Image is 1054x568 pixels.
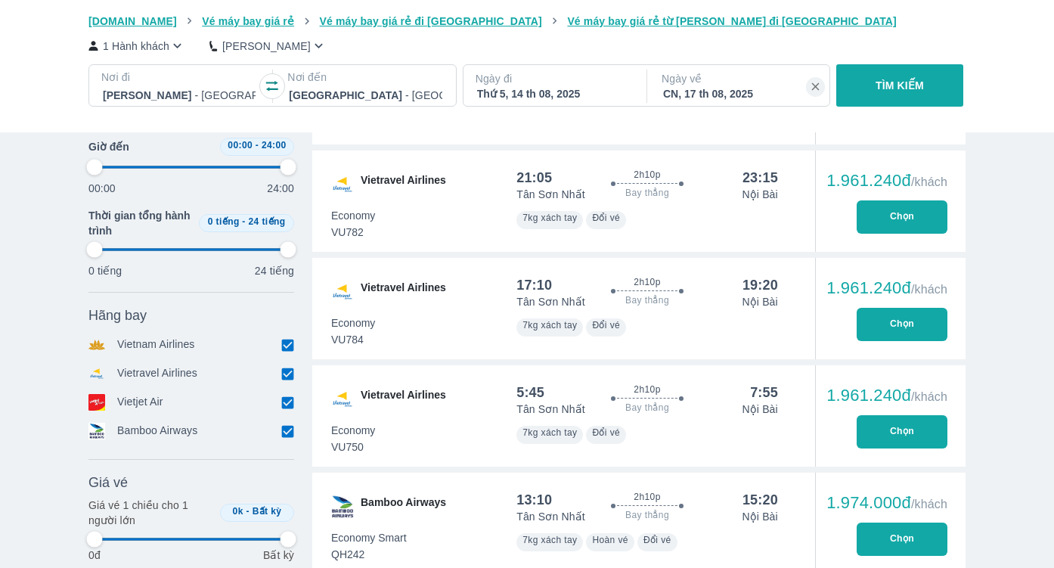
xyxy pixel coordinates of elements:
span: /khách [911,283,947,296]
span: Bamboo Airways [361,495,446,519]
span: Economy [331,423,375,438]
span: 00:00 [228,140,253,151]
span: 24:00 [262,140,287,151]
p: Nội Bài [742,187,777,202]
div: 1.961.240đ [826,172,947,190]
span: Economy [331,315,375,331]
p: Tân Sơn Nhất [516,509,585,524]
span: 7kg xách tay [522,213,577,223]
p: Vietnam Airlines [117,337,195,353]
span: Vé máy bay giá rẻ [202,15,294,27]
img: VU [330,387,355,411]
p: Bamboo Airways [117,423,197,439]
p: Ngày về [662,71,817,86]
div: CN, 17 th 08, 2025 [663,86,816,101]
p: 1 Hành khách [103,39,169,54]
span: Vietravel Airlines [361,280,446,304]
span: Vé máy bay giá rẻ từ [PERSON_NAME] đi [GEOGRAPHIC_DATA] [567,15,897,27]
div: 1.961.240đ [826,279,947,297]
button: Chọn [857,523,947,556]
p: Ngày đi [476,71,631,86]
span: Bất kỳ [253,506,282,517]
span: Economy [331,208,375,223]
img: VU [330,172,355,197]
span: /khách [911,175,947,188]
p: TÌM KIẾM [876,78,924,93]
span: Vé máy bay giá rẻ đi [GEOGRAPHIC_DATA] [320,15,542,27]
span: 7kg xách tay [522,535,577,545]
span: 2h10p [634,491,660,503]
span: VU784 [331,332,375,347]
span: Hãng bay [88,306,147,324]
span: Đổi vé [592,213,620,223]
div: 1.961.240đ [826,386,947,405]
div: 23:15 [742,169,778,187]
p: Tân Sơn Nhất [516,294,585,309]
p: Bất kỳ [263,548,294,563]
button: Chọn [857,200,947,234]
div: 15:20 [742,491,778,509]
img: VU [330,280,355,304]
div: 21:05 [516,169,552,187]
span: - [256,140,259,151]
span: Hoàn vé [592,535,628,545]
span: [DOMAIN_NAME] [88,15,177,27]
span: Thời gian tổng hành trình [88,208,193,238]
img: QH [330,495,355,519]
div: 17:10 [516,276,552,294]
p: Vietravel Airlines [117,365,197,382]
span: Giá vé [88,473,128,492]
span: Vietravel Airlines [361,172,446,197]
span: 2h10p [634,383,660,396]
p: Nội Bài [742,402,777,417]
span: 0 tiếng [208,216,240,227]
span: Economy Smart [331,530,407,545]
span: 2h10p [634,169,660,181]
button: 1 Hành khách [88,38,185,54]
div: Thứ 5, 14 th 08, 2025 [477,86,630,101]
p: Nơi đi [101,70,257,85]
span: Đổi vé [592,320,620,331]
span: /khách [911,498,947,511]
p: Giá vé 1 chiều cho 1 người lớn [88,498,214,528]
p: 0đ [88,548,101,563]
span: VU750 [331,439,375,455]
span: Vietravel Airlines [361,387,446,411]
nav: breadcrumb [88,14,966,29]
div: 5:45 [516,383,544,402]
p: Vietjet Air [117,394,163,411]
p: 0 tiếng [88,263,122,278]
p: Nội Bài [742,509,777,524]
button: TÌM KIẾM [836,64,963,107]
span: 24 tiếng [249,216,286,227]
p: 24 tiếng [255,263,294,278]
button: [PERSON_NAME] [209,38,327,54]
span: Giờ đến [88,139,129,154]
span: 2h10p [634,276,660,288]
p: Tân Sơn Nhất [516,187,585,202]
button: Chọn [857,415,947,449]
div: 13:10 [516,491,552,509]
span: VU782 [331,225,375,240]
span: Đổi vé [592,427,620,438]
p: Nơi đến [287,70,443,85]
span: 0k [233,506,243,517]
span: - [246,506,250,517]
p: 24:00 [267,181,294,196]
div: 7:55 [750,383,778,402]
p: Nội Bài [742,294,777,309]
span: 7kg xách tay [522,320,577,331]
span: 7kg xách tay [522,427,577,438]
div: 1.974.000đ [826,494,947,512]
span: QH242 [331,547,407,562]
span: Đổi vé [643,535,671,545]
button: Chọn [857,308,947,341]
p: 00:00 [88,181,116,196]
div: 19:20 [742,276,778,294]
p: Tân Sơn Nhất [516,402,585,417]
p: [PERSON_NAME] [222,39,311,54]
span: /khách [911,390,947,403]
span: - [242,216,245,227]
